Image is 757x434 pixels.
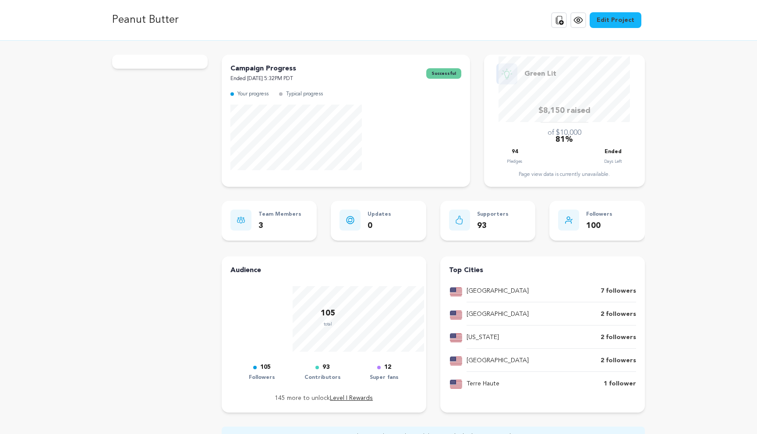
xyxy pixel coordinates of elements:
[230,63,296,74] p: Campaign Progress
[586,220,612,232] p: 100
[258,210,301,220] p: Team Members
[230,393,417,404] p: 145 more to unlock
[286,89,323,99] p: Typical progress
[368,220,391,232] p: 0
[237,89,269,99] p: Your progress
[230,74,296,84] p: Ended [DATE] 5:32PM PDT
[249,373,275,383] p: Followers
[601,356,636,366] p: 2 followers
[493,171,636,178] div: Page view data is currently unavailable.
[230,265,417,276] h4: Audience
[507,157,522,166] p: Pledges
[322,362,329,373] p: 93
[604,157,622,166] p: Days Left
[321,320,335,329] p: total
[512,147,518,157] p: 94
[368,210,391,220] p: Updates
[449,265,636,276] h4: Top Cities
[586,210,612,220] p: Followers
[477,210,509,220] p: Supporters
[370,373,399,383] p: Super fans
[426,68,461,79] span: successful
[467,286,529,297] p: [GEOGRAPHIC_DATA]
[112,12,178,28] p: Peanut Butter
[467,332,499,343] p: [US_STATE]
[304,373,341,383] p: Contributors
[601,332,636,343] p: 2 followers
[260,362,271,373] p: 105
[467,356,529,366] p: [GEOGRAPHIC_DATA]
[601,286,636,297] p: 7 followers
[555,133,573,146] p: 81%
[384,362,391,373] p: 12
[467,309,529,320] p: [GEOGRAPHIC_DATA]
[477,220,509,232] p: 93
[330,395,373,401] a: Level I Rewards
[321,307,335,320] p: 105
[601,309,636,320] p: 2 followers
[605,147,622,157] p: Ended
[604,379,636,389] p: 1 follower
[258,220,301,232] p: 3
[467,379,499,389] p: Terre Haute
[548,128,581,138] p: of $10,000
[590,12,641,28] a: Edit Project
